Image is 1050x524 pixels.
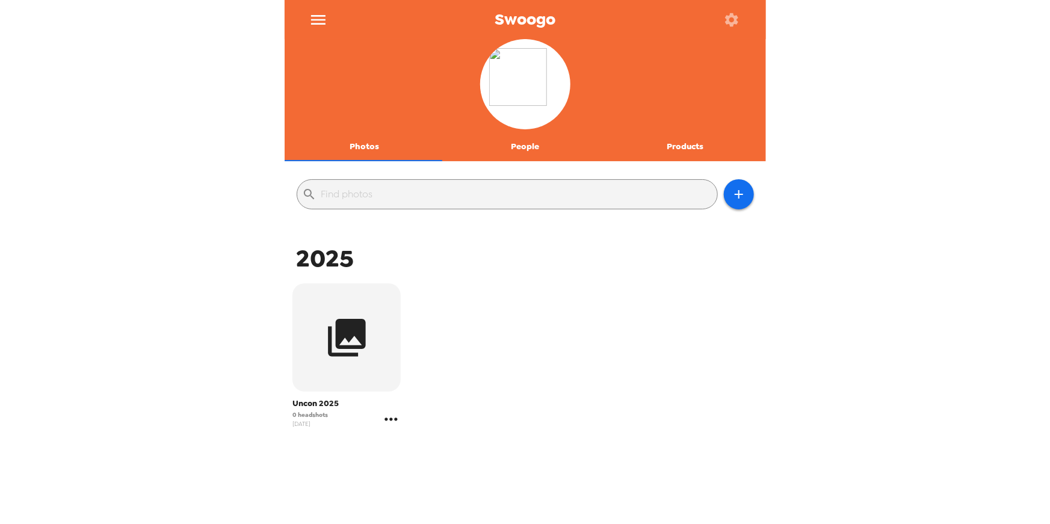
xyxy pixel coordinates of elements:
[285,132,445,161] button: Photos
[292,419,328,428] span: [DATE]
[381,410,401,429] button: gallery menu
[489,48,561,120] img: org logo
[297,242,354,274] span: 2025
[495,11,555,28] span: Swoogo
[292,398,401,410] span: Uncon 2025
[292,410,328,419] span: 0 headshots
[605,132,766,161] button: Products
[445,132,605,161] button: People
[321,185,712,204] input: Find photos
